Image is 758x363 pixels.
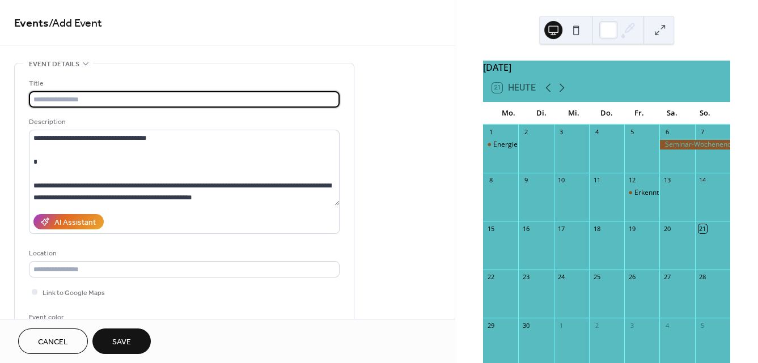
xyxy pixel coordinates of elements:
div: 5 [698,321,707,330]
div: 5 [628,128,636,136]
div: Sa. [656,102,689,125]
div: Description [29,116,337,128]
div: So. [688,102,721,125]
div: 17 [557,224,566,233]
div: 3 [628,321,636,330]
div: Erkenntnis- und Heilabend [634,188,718,198]
div: 26 [628,273,636,281]
div: Di. [525,102,558,125]
div: 2 [592,321,601,330]
div: 7 [698,128,707,136]
div: 30 [522,321,530,330]
div: 11 [592,176,601,185]
div: Fr. [623,102,656,125]
div: Do. [590,102,623,125]
div: 6 [663,128,671,136]
div: Location [29,247,337,259]
span: Event details [29,58,79,70]
span: / Add Event [49,12,102,35]
div: Event color [29,311,114,323]
div: 4 [592,128,601,136]
div: 3 [557,128,566,136]
div: 4 [663,321,671,330]
span: Save [112,336,131,348]
div: 14 [698,176,707,185]
button: Cancel [18,328,88,354]
div: AI Assistant [54,217,96,229]
div: 13 [663,176,671,185]
div: 9 [522,176,530,185]
div: 2 [522,128,530,136]
div: 15 [486,224,495,233]
div: 21 [698,224,707,233]
button: AI Assistant [33,214,104,229]
div: Erkenntnis- und Heilabend [624,188,659,198]
div: 12 [628,176,636,185]
button: Save [92,328,151,354]
div: 10 [557,176,566,185]
div: 22 [486,273,495,281]
div: 20 [663,224,671,233]
div: Seminar-Wochenende der Energie- und Schwingungslehre [659,140,730,150]
a: Events [14,12,49,35]
div: 23 [522,273,530,281]
div: Mo. [492,102,525,125]
div: 27 [663,273,671,281]
div: Title [29,78,337,89]
div: 1 [557,321,566,330]
div: 18 [592,224,601,233]
div: 29 [486,321,495,330]
div: Mi. [558,102,591,125]
div: [DATE] [483,61,730,74]
div: 28 [698,273,707,281]
div: 24 [557,273,566,281]
div: 19 [628,224,636,233]
div: Energie und Heilung [493,140,557,150]
div: 25 [592,273,601,281]
span: Link to Google Maps [43,287,105,299]
div: 16 [522,224,530,233]
div: Energie und Heilung [483,140,518,150]
div: 1 [486,128,495,136]
span: Cancel [38,336,68,348]
div: 8 [486,176,495,185]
